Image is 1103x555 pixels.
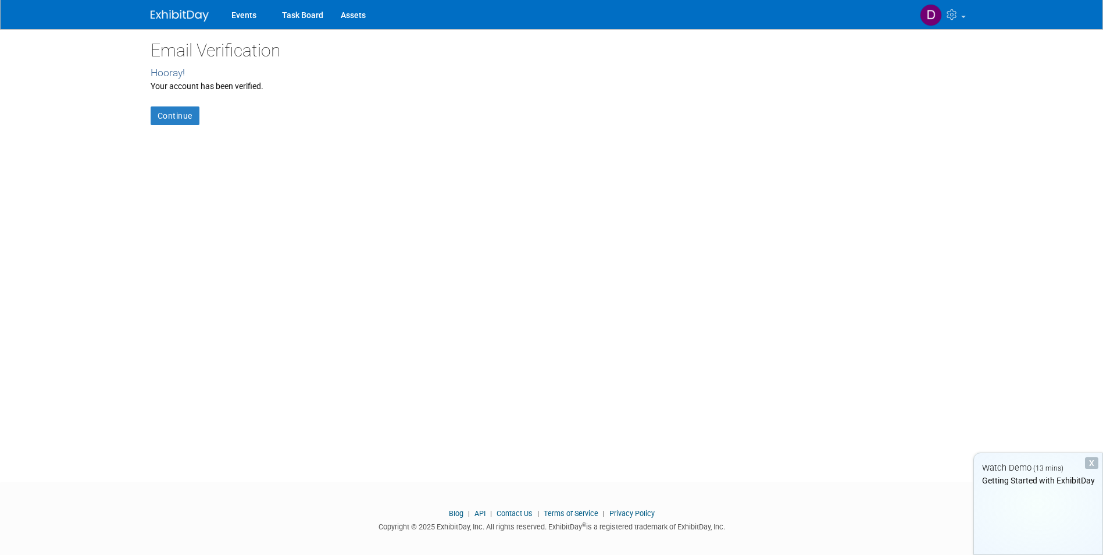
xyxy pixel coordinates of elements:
[1085,457,1098,469] div: Dismiss
[974,462,1102,474] div: Watch Demo
[487,509,495,518] span: |
[582,522,586,528] sup: ®
[151,80,953,92] div: Your account has been verified.
[151,10,209,22] img: ExhibitDay
[544,509,598,518] a: Terms of Service
[920,4,942,26] img: Diana Contreras Olguin
[465,509,473,518] span: |
[1033,464,1063,472] span: (13 mins)
[151,41,953,60] h2: Email Verification
[151,106,199,125] a: Continue
[474,509,486,518] a: API
[974,475,1102,486] div: Getting Started with ExhibitDay
[534,509,542,518] span: |
[497,509,533,518] a: Contact Us
[609,509,655,518] a: Privacy Policy
[151,66,953,80] div: Hooray!
[449,509,463,518] a: Blog
[600,509,608,518] span: |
